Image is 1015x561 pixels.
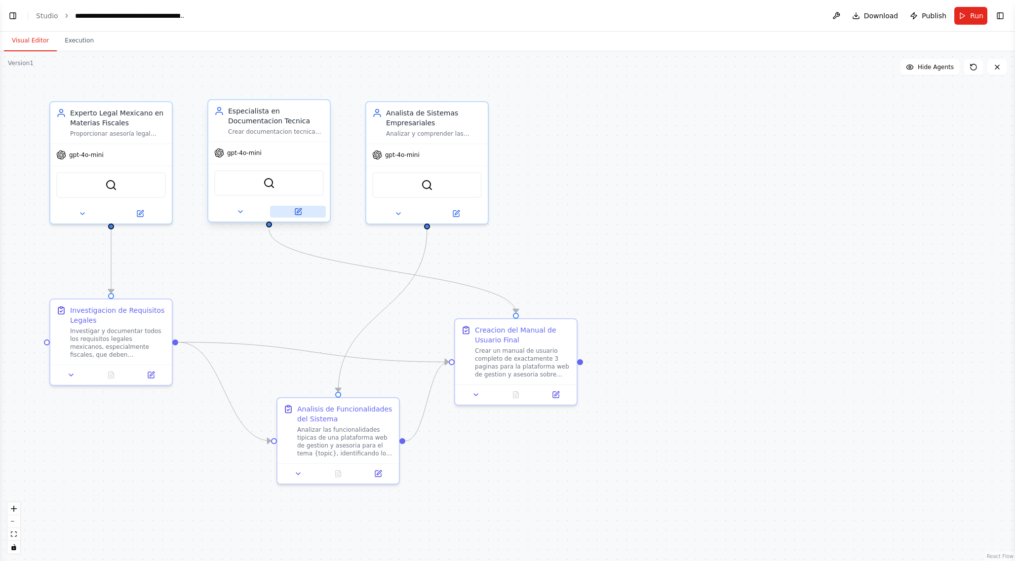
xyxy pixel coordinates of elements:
button: Hide Agents [900,59,960,75]
span: Run [970,11,983,21]
div: Experto Legal Mexicano en Materias FiscalesProporcionar asesoría legal precisa sobre normativas m... [49,101,173,224]
div: Experto Legal Mexicano en Materias Fiscales [70,108,166,128]
div: Crear documentacion tecnica clara, consistente y estructurada para sistemas empresariales, asegur... [228,128,324,136]
div: Especialista en Documentacion Tecnica [228,106,324,126]
button: Open in side panel [112,208,168,220]
div: Analisis de Funcionalidades del SistemaAnalizar las funcionalidades tipicas de una plataforma web... [276,397,400,485]
g: Edge from 988e8556-3b32-48b8-ba5c-e2ab2c7ab393 to a6e0fd82-4fd0-4470-be90-ee9a66e59aec [178,337,271,446]
button: Download [848,7,902,25]
div: Version 1 [8,59,34,67]
img: SerperDevTool [263,177,275,189]
button: Open in side panel [270,206,326,218]
div: Proporcionar asesoría legal precisa sobre normativas mexicanas, especialmente fiscales, para aseg... [70,130,166,138]
span: gpt-4o-mini [385,151,420,159]
div: Investigar y documentar todos los requisitos legales mexicanos, especialmente fiscales, que deben... [70,327,166,359]
div: Analisis de Funcionalidades del Sistema [297,404,393,424]
img: SerperDevTool [105,179,117,191]
div: Crear un manual de usuario completo de exactamente 3 paginas para la plataforma web de gestion y ... [475,347,571,378]
span: gpt-4o-mini [69,151,104,159]
button: Open in side panel [428,208,484,220]
div: Investigacion de Requisitos LegalesInvestigar y documentar todos los requisitos legales mexicanos... [49,299,173,386]
div: Analizar las funcionalidades tipicas de una plataforma web de gestion y asesoria para el tema {to... [297,426,393,457]
g: Edge from a6e0fd82-4fd0-4470-be90-ee9a66e59aec to 8240c24a-b973-4e9d-9762-6300a7f29fd8 [405,357,449,446]
button: Open in side panel [361,468,395,480]
span: Hide Agents [918,63,954,71]
button: Run [954,7,987,25]
g: Edge from 26be4d40-bb88-4913-9f03-01a77c498ef2 to 988e8556-3b32-48b8-ba5c-e2ab2c7ab393 [106,229,116,293]
span: Download [864,11,898,21]
button: Execution [57,31,102,51]
g: Edge from 90d581e3-2017-4b33-ba06-5dda27a77960 to 8240c24a-b973-4e9d-9762-6300a7f29fd8 [264,229,521,313]
a: React Flow attribution [987,554,1014,559]
button: No output available [495,389,537,401]
button: Open in side panel [134,369,168,381]
span: gpt-4o-mini [227,149,262,157]
button: Open in side panel [539,389,573,401]
button: Show right sidebar [993,9,1007,23]
g: Edge from 6a106d78-7a94-4139-b6d8-a375b0a6cae6 to a6e0fd82-4fd0-4470-be90-ee9a66e59aec [333,229,432,392]
div: Analista de Sistemas Empresariales [386,108,482,128]
a: Studio [36,12,58,20]
div: Creacion del Manual de Usuario FinalCrear un manual de usuario completo de exactamente 3 paginas ... [454,318,578,406]
div: Investigacion de Requisitos Legales [70,305,166,325]
button: Visual Editor [4,31,57,51]
button: zoom in [7,502,20,515]
button: No output available [317,468,359,480]
g: Edge from 988e8556-3b32-48b8-ba5c-e2ab2c7ab393 to 8240c24a-b973-4e9d-9762-6300a7f29fd8 [178,337,449,367]
img: SerperDevTool [421,179,433,191]
div: Creacion del Manual de Usuario Final [475,325,571,345]
button: Publish [906,7,950,25]
span: Publish [922,11,946,21]
button: toggle interactivity [7,541,20,554]
button: Show left sidebar [6,9,20,23]
button: No output available [90,369,132,381]
nav: breadcrumb [36,11,186,21]
div: React Flow controls [7,502,20,554]
button: zoom out [7,515,20,528]
div: Analista de Sistemas EmpresarialesAnalizar y comprender las funcionalidades de sistemas empresari... [365,101,489,224]
div: Analizar y comprender las funcionalidades de sistemas empresariales para crear explicaciones clar... [386,130,482,138]
button: fit view [7,528,20,541]
div: Especialista en Documentacion TecnicaCrear documentacion tecnica clara, consistente y estructurad... [207,101,331,224]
